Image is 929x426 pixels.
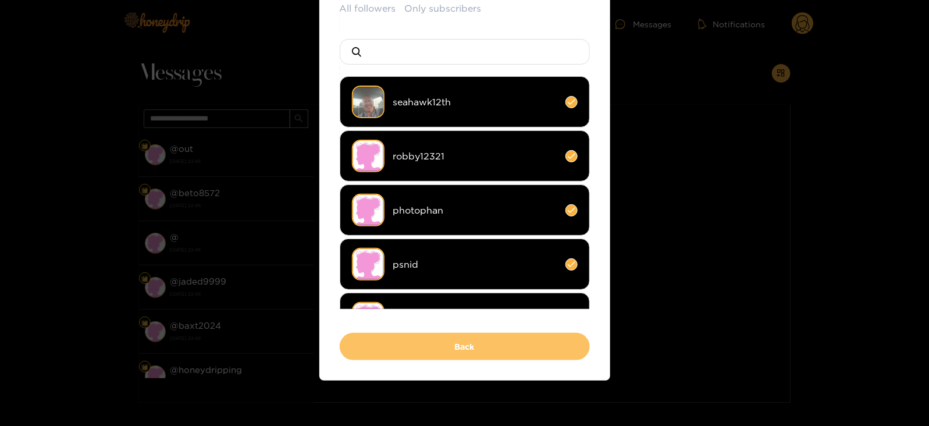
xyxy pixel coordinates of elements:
[352,194,385,226] img: no-avatar.png
[352,248,385,281] img: no-avatar.png
[393,258,557,271] span: psnid
[352,140,385,172] img: no-avatar.png
[393,95,557,109] span: seahawk12th
[393,204,557,217] span: photophan
[352,302,385,335] img: no-avatar.png
[352,86,385,118] img: 8a4e8-img_3262.jpeg
[340,2,396,15] button: All followers
[393,150,557,163] span: robby12321
[340,333,590,360] button: Back
[405,2,482,15] button: Only subscribers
